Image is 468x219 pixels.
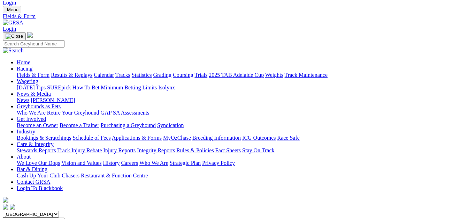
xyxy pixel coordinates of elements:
a: Trials [194,72,207,78]
a: History [103,160,120,166]
div: Care & Integrity [17,147,465,154]
div: Greyhounds as Pets [17,110,465,116]
a: Rules & Policies [176,147,214,153]
a: ICG Outcomes [242,135,276,141]
a: Bookings & Scratchings [17,135,71,141]
a: GAP SA Assessments [101,110,149,116]
a: Who We Are [17,110,46,116]
a: Login [3,26,16,32]
a: Privacy Policy [202,160,235,166]
a: Racing [17,66,32,72]
button: Toggle navigation [3,32,26,40]
img: logo-grsa-white.png [27,32,33,38]
div: News & Media [17,97,465,103]
span: Menu [7,7,18,12]
a: Strategic Plan [170,160,201,166]
a: Tracks [115,72,130,78]
img: Close [6,34,23,39]
a: Retire Your Greyhound [47,110,99,116]
a: Minimum Betting Limits [101,85,157,90]
a: Schedule of Fees [72,135,110,141]
img: twitter.svg [10,204,15,210]
a: Bar & Dining [17,166,47,172]
a: Industry [17,129,35,134]
div: Industry [17,135,465,141]
a: Weights [265,72,283,78]
img: facebook.svg [3,204,8,210]
a: Isolynx [158,85,175,90]
a: Get Involved [17,116,46,122]
a: Chasers Restaurant & Function Centre [62,173,148,178]
a: Purchasing a Greyhound [101,122,156,128]
a: Cash Up Your Club [17,173,60,178]
img: Search [3,48,24,54]
a: [PERSON_NAME] [31,97,75,103]
a: Integrity Reports [137,147,175,153]
a: Login To Blackbook [17,185,63,191]
a: Race Safe [277,135,299,141]
a: Stewards Reports [17,147,56,153]
a: Fact Sheets [215,147,241,153]
img: GRSA [3,20,23,26]
a: SUREpick [47,85,71,90]
a: Track Maintenance [285,72,328,78]
a: Injury Reports [103,147,136,153]
div: Wagering [17,85,465,91]
a: We Love Our Dogs [17,160,60,166]
a: MyOzChase [163,135,191,141]
a: Careers [121,160,138,166]
a: [DATE] Tips [17,85,46,90]
a: Fields & Form [3,13,465,20]
a: About [17,154,31,160]
a: Greyhounds as Pets [17,103,61,109]
a: Syndication [157,122,184,128]
a: Wagering [17,78,38,84]
div: About [17,160,465,166]
a: Contact GRSA [17,179,50,185]
a: Become a Trainer [60,122,99,128]
a: Breeding Information [192,135,241,141]
a: News [17,97,29,103]
a: Applications & Forms [112,135,162,141]
img: logo-grsa-white.png [3,197,8,203]
a: News & Media [17,91,51,97]
div: Racing [17,72,465,78]
a: 2025 TAB Adelaide Cup [209,72,264,78]
a: Coursing [173,72,193,78]
a: How To Bet [72,85,100,90]
a: Who We Are [139,160,168,166]
div: Bar & Dining [17,173,465,179]
button: Toggle navigation [3,6,21,13]
div: Get Involved [17,122,465,129]
a: Vision and Values [61,160,101,166]
a: Calendar [94,72,114,78]
a: Track Injury Rebate [57,147,102,153]
a: Care & Integrity [17,141,54,147]
a: Statistics [132,72,152,78]
a: Home [17,59,30,65]
a: Grading [153,72,171,78]
a: Become an Owner [17,122,58,128]
a: Results & Replays [51,72,92,78]
a: Fields & Form [17,72,49,78]
input: Search [3,40,64,48]
a: Stay On Track [242,147,274,153]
